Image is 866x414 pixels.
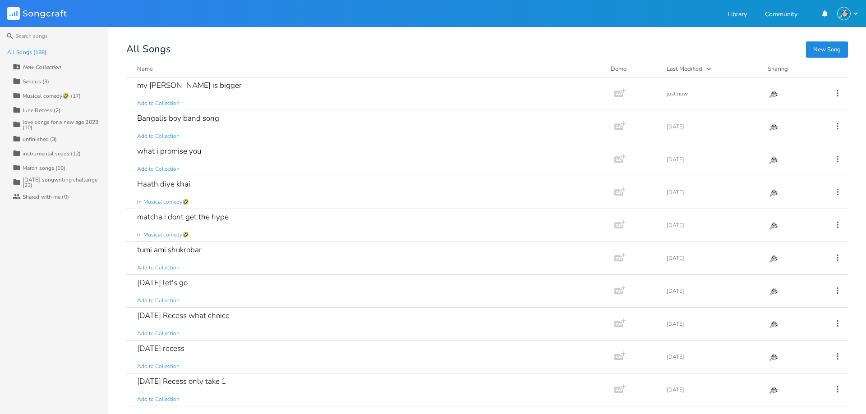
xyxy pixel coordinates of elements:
div: Last Modified [667,65,702,73]
img: ziadhr [768,121,779,133]
div: All Songs (188) [7,50,47,55]
div: [DATE] [667,255,757,261]
div: instrumental seeds (12) [23,151,81,156]
div: Musical comedy🤣 (17) [23,93,81,99]
span: Add to Collection [137,100,180,107]
div: [DATE] [667,387,757,392]
div: unfinished (3) [23,136,57,142]
span: Add to Collection [137,297,180,305]
a: Library [728,11,747,19]
a: Community [765,11,797,19]
img: ziadhr [837,7,851,20]
div: [DATE] [667,354,757,359]
img: ziadhr [768,154,779,166]
div: tumi ami shukrobar [137,246,202,254]
div: [DATE] songwriting challenge (23) [23,177,108,188]
div: love songs for a new age 2023 (10) [23,119,108,130]
span: Add to Collection [137,363,180,370]
button: Last Modified [667,64,757,73]
div: [DATE] Recess what choice [137,312,230,319]
img: ziadhr [768,253,779,264]
div: Bangalis boy band song [137,114,219,122]
img: ziadhr [768,220,779,232]
div: what i promise you [137,147,201,155]
div: [DATE] [667,190,757,195]
img: ziadhr [768,286,779,297]
div: [DATE] [667,321,757,327]
div: [DATE] recess [137,345,184,352]
span: Add to Collection [137,396,180,403]
div: [DATE] [667,288,757,294]
img: ziadhr [768,351,779,363]
img: ziadhr [768,384,779,396]
div: Shared with me (0) [23,194,69,200]
img: ziadhr [768,88,779,100]
div: my [PERSON_NAME] is bigger [137,82,242,89]
span: Add to Collection [137,165,180,173]
img: ziadhr [768,187,779,199]
div: All Songs [126,45,848,54]
div: Demo [611,64,656,73]
span: Add to Collection [137,264,180,272]
div: [DATE] [667,124,757,129]
span: Add to Collection [137,330,180,337]
div: New Collection [23,64,61,70]
div: [DATE] [667,157,757,162]
span: Add to Collection [137,132,180,140]
div: March songs (19) [23,165,66,171]
span: Musical comedy🤣 [143,198,189,206]
div: [DATE] let's go [137,279,188,287]
img: ziadhr [768,318,779,330]
div: [DATE] [667,223,757,228]
span: Musical comedy🤣 [143,231,189,239]
div: Name [137,65,153,73]
div: Serious (3) [23,79,49,84]
div: matcha i dont get the hype [137,213,229,221]
button: Name [137,64,600,73]
div: just now [667,91,757,96]
span: in [137,198,142,206]
div: Sharing [768,64,822,73]
span: in [137,231,142,239]
button: New Song [806,41,848,58]
div: Haath diye khai [137,180,190,188]
div: June Recess (2) [23,108,61,113]
div: [DATE] Recess only take 1 [137,378,226,385]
